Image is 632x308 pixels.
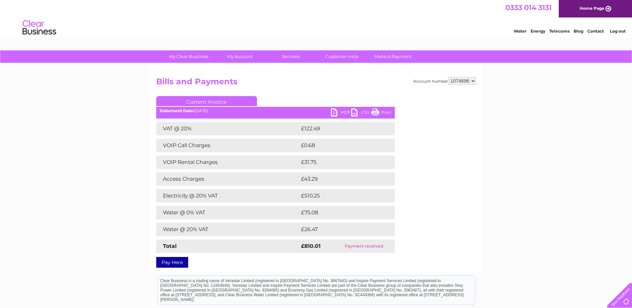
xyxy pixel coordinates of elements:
a: Print [371,108,391,118]
td: Access Charges [156,172,299,186]
a: Log out [610,29,626,34]
td: VAT @ 20% [156,122,299,135]
h2: Bills and Payments [156,77,476,90]
a: Blog [574,29,583,34]
strong: Total [163,243,177,249]
td: £510.25 [299,189,382,203]
a: Telecoms [549,29,570,34]
a: PDF [331,108,351,118]
td: £43.29 [299,172,381,186]
td: £0.68 [299,139,379,152]
a: Services [263,50,319,63]
td: £122.49 [299,122,382,135]
td: £75.08 [299,206,381,219]
div: Account number [413,77,476,85]
b: Statement Date: [160,108,194,113]
div: Clear Business is a trading name of Verastar Limited (registered in [GEOGRAPHIC_DATA] No. 3667643... [158,4,475,33]
td: £31.75 [299,156,380,169]
div: [DATE] [156,108,395,113]
td: VOIP Call Charges [156,139,299,152]
a: Water [514,29,526,34]
td: £26.47 [299,223,381,236]
a: Current Invoice [156,96,257,106]
strong: £810.01 [301,243,321,249]
a: Customer Help [314,50,370,63]
a: My Clear Business [161,50,216,63]
a: Pay Here [156,257,188,268]
a: CSV [351,108,371,118]
a: Energy [531,29,545,34]
td: VOIP Rental Charges [156,156,299,169]
a: Contact [587,29,604,34]
img: logo.png [22,17,56,38]
td: Electricity @ 20% VAT [156,189,299,203]
td: Water @ 0% VAT [156,206,299,219]
td: Payment received [333,239,394,253]
a: Make A Payment [365,50,421,63]
td: Water @ 20% VAT [156,223,299,236]
a: 0333 014 3131 [505,3,552,12]
a: My Account [212,50,267,63]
